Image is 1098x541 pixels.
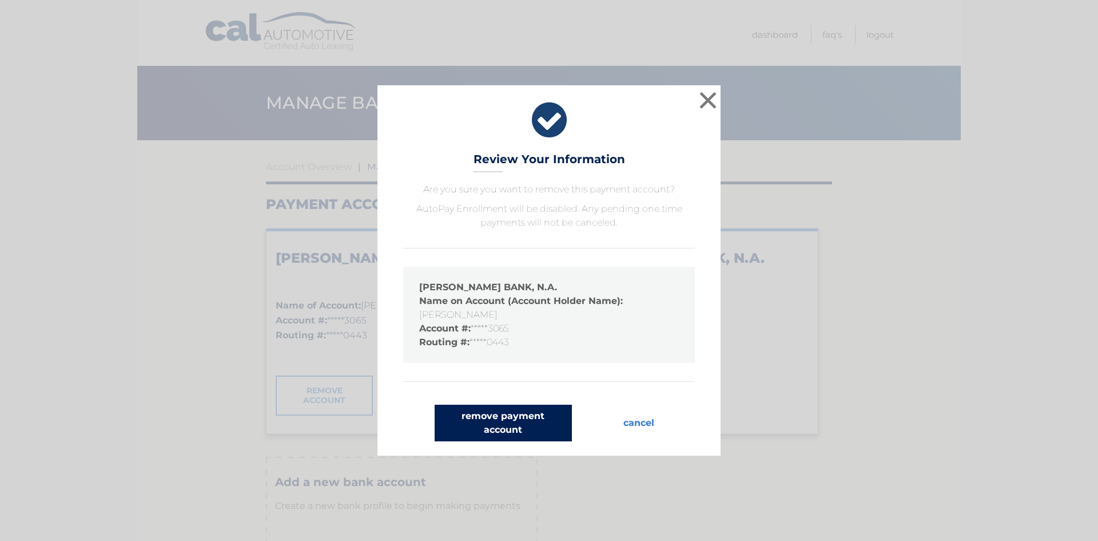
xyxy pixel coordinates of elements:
strong: Routing #: [419,337,470,347]
p: AutoPay Enrollment will be disabled. Any pending one time payments will not be canceled. [403,202,695,230]
button: remove payment account [435,405,572,441]
h3: Review Your Information [474,152,625,172]
strong: Name on Account (Account Holder Name): [419,295,623,306]
li: [PERSON_NAME] [419,294,679,322]
p: Are you sure you want to remove this payment account? [403,183,695,196]
button: × [697,89,719,112]
strong: Account #: [419,323,471,334]
button: cancel [614,405,663,441]
strong: [PERSON_NAME] BANK, N.A. [419,282,557,293]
